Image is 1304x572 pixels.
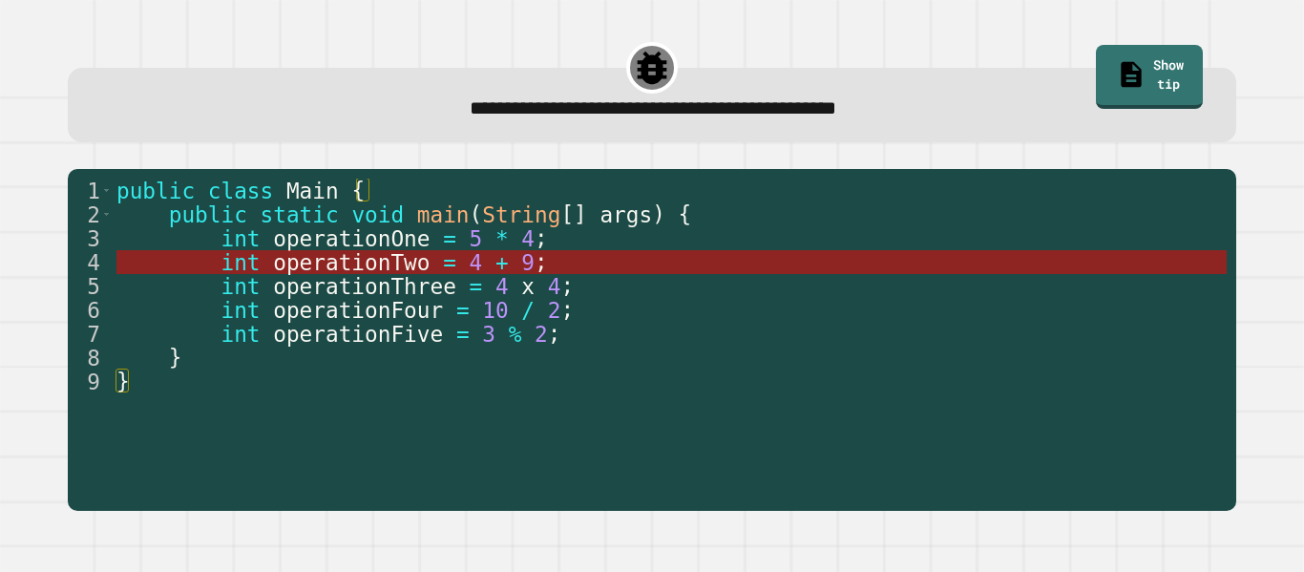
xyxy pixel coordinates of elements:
span: String [482,202,560,227]
div: 4 [68,250,113,274]
span: void [351,202,404,227]
div: 3 [68,226,113,250]
span: 4 [470,250,483,275]
div: 6 [68,298,113,322]
div: 5 [68,274,113,298]
span: operationTwo [273,250,430,275]
span: args [599,202,652,227]
span: 10 [482,298,508,323]
span: int [221,250,260,275]
span: public [116,179,195,203]
div: 8 [68,346,113,370]
a: Show tip [1096,45,1203,109]
span: int [221,274,260,299]
span: operationFive [273,322,443,347]
span: 4 [495,274,509,299]
span: int [221,322,260,347]
span: % [509,322,522,347]
span: Toggle code folding, rows 1 through 9 [101,179,112,202]
span: x [521,274,535,299]
span: int [221,226,260,251]
span: public [169,202,247,227]
span: / [521,298,535,323]
div: 7 [68,322,113,346]
span: 2 [548,298,561,323]
span: main [417,202,470,227]
span: operationThree [273,274,456,299]
span: + [495,250,509,275]
span: Toggle code folding, rows 2 through 8 [101,202,112,226]
span: = [443,250,456,275]
span: Main [286,179,339,203]
span: static [261,202,339,227]
div: 2 [68,202,113,226]
span: 9 [521,250,535,275]
span: operationFour [273,298,443,323]
span: 4 [521,226,535,251]
span: = [456,322,470,347]
span: = [470,274,483,299]
span: class [208,179,273,203]
span: = [456,298,470,323]
span: 4 [548,274,561,299]
span: operationOne [273,226,430,251]
span: 2 [535,322,548,347]
div: 1 [68,179,113,202]
span: 5 [470,226,483,251]
span: 3 [482,322,495,347]
div: 9 [68,370,113,393]
span: int [221,298,260,323]
span: = [443,226,456,251]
